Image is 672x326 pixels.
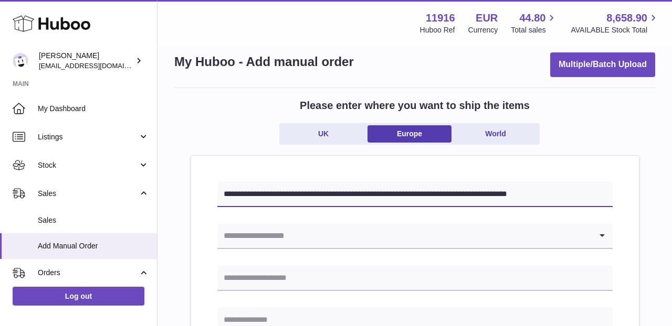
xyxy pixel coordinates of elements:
a: UK [281,125,365,143]
span: Sales [38,189,138,199]
div: [PERSON_NAME] [39,51,133,71]
span: My Dashboard [38,104,149,114]
div: Currency [468,25,498,35]
a: 8,658.90 AVAILABLE Stock Total [571,11,659,35]
a: Europe [367,125,451,143]
img: info@bananaleafsupplements.com [13,53,28,69]
a: World [454,125,538,143]
a: 44.80 Total sales [511,11,558,35]
span: Stock [38,160,138,170]
span: [EMAIL_ADDRESS][DOMAIN_NAME] [39,61,154,70]
button: Multiple/Batch Upload [550,52,655,77]
h1: My Huboo - Add manual order [174,53,354,70]
strong: 11916 [426,11,455,25]
strong: EUR [476,11,498,25]
span: 44.80 [519,11,545,25]
span: Total sales [511,25,558,35]
input: Search for option [217,224,592,248]
span: Sales [38,215,149,225]
h2: Please enter where you want to ship the items [300,99,530,113]
div: Huboo Ref [420,25,455,35]
span: Listings [38,132,138,142]
span: AVAILABLE Stock Total [571,25,659,35]
span: Add Manual Order [38,241,149,251]
div: Search for option [217,224,613,249]
span: 8,658.90 [606,11,647,25]
span: Orders [38,268,138,278]
a: Log out [13,287,144,306]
